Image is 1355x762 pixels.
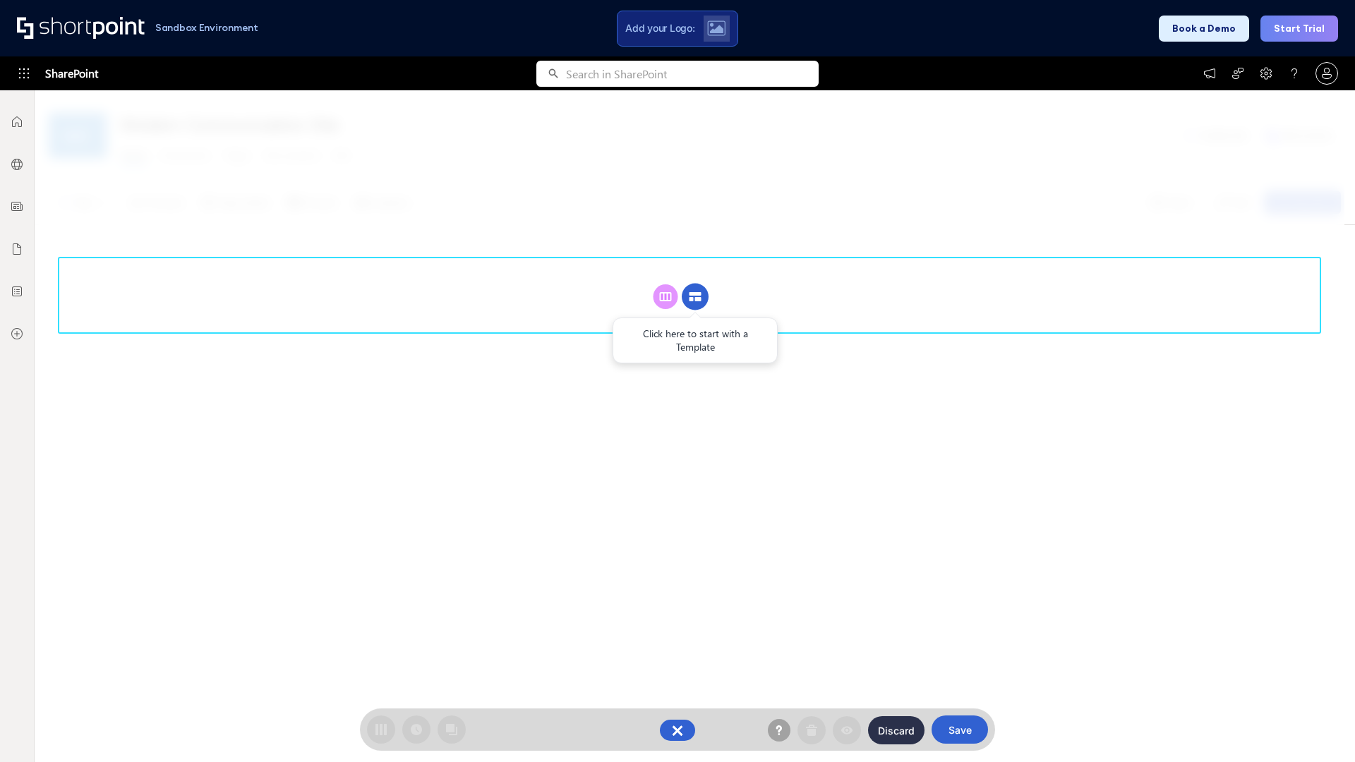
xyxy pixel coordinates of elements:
[868,716,925,744] button: Discard
[45,56,98,90] span: SharePoint
[707,20,725,36] img: Upload logo
[1260,16,1338,42] button: Start Trial
[625,22,694,35] span: Add your Logo:
[1284,694,1355,762] iframe: Chat Widget
[566,61,819,87] input: Search in SharePoint
[155,24,258,32] h1: Sandbox Environment
[1159,16,1249,42] button: Book a Demo
[932,715,988,744] button: Save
